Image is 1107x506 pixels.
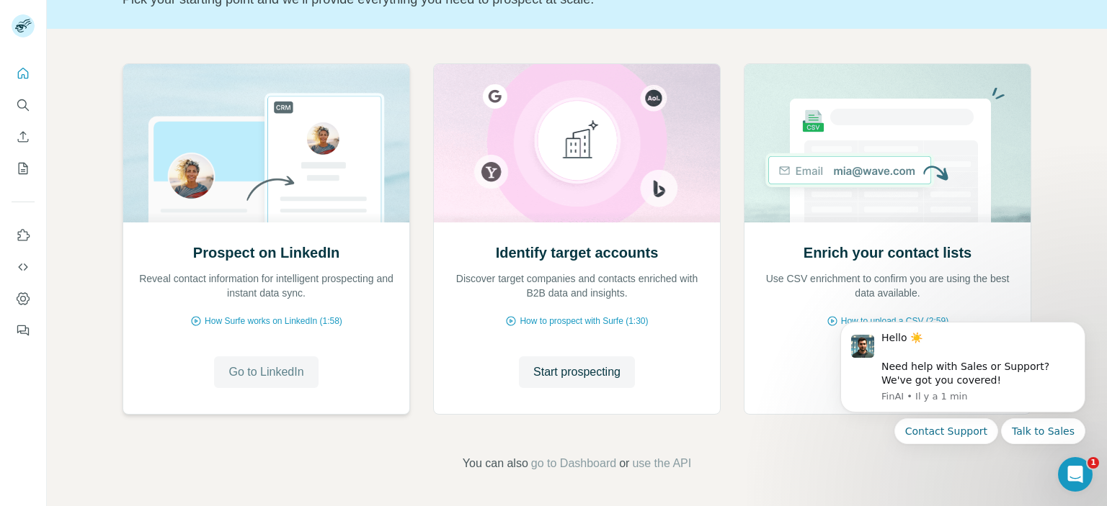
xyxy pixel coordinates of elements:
[496,243,659,263] h2: Identify target accounts
[12,317,35,343] button: Feedback
[123,64,410,222] img: Prospect on LinkedIn
[519,356,635,388] button: Start prospecting
[214,356,318,388] button: Go to LinkedIn
[804,243,972,263] h2: Enrich your contact lists
[12,124,35,150] button: Enrich CSV
[12,155,35,181] button: My lists
[193,243,339,263] h2: Prospect on LinkedIn
[463,455,528,472] span: You can also
[1058,457,1093,492] iframe: Intercom live chat
[819,304,1107,499] iframe: Intercom notifications message
[205,315,342,327] span: How Surfe works on LinkedIn (1:58)
[448,271,706,300] p: Discover target companies and contacts enriched with B2B data and insights.
[759,271,1016,300] p: Use CSV enrichment to confirm you are using the best data available.
[1088,457,1099,469] span: 1
[12,286,35,312] button: Dashboard
[138,271,395,300] p: Reveal contact information for intelligent prospecting and instant data sync.
[12,222,35,248] button: Use Surfe on LinkedIn
[531,455,616,472] button: go to Dashboard
[433,64,721,222] img: Identify target accounts
[744,64,1031,222] img: Enrich your contact lists
[533,363,621,381] span: Start prospecting
[12,60,35,86] button: Quick start
[12,92,35,118] button: Search
[632,455,691,472] button: use the API
[228,363,303,381] span: Go to LinkedIn
[12,254,35,280] button: Use Surfe API
[520,315,648,327] span: How to prospect with Surfe (1:30)
[619,455,629,472] span: or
